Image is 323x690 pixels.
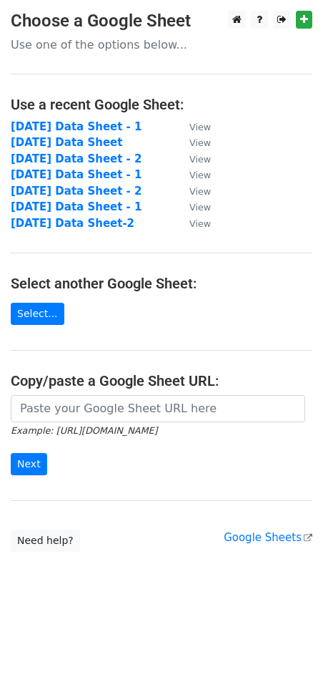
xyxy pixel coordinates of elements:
[175,217,211,230] a: View
[11,37,312,52] p: Use one of the options below...
[11,96,312,113] h4: Use a recent Google Sheet:
[175,185,211,198] a: View
[11,303,64,325] a: Select...
[224,531,312,544] a: Google Sheets
[11,425,157,436] small: Example: [URL][DOMAIN_NAME]
[11,217,134,230] a: [DATE] Data Sheet-2
[175,136,211,149] a: View
[189,170,211,180] small: View
[175,152,211,165] a: View
[175,120,211,133] a: View
[11,372,312,389] h4: Copy/paste a Google Sheet URL:
[11,530,80,552] a: Need help?
[189,202,211,213] small: View
[11,136,122,149] a: [DATE] Data Sheet
[11,275,312,292] h4: Select another Google Sheet:
[11,395,305,422] input: Paste your Google Sheet URL here
[11,453,47,475] input: Next
[189,137,211,148] small: View
[189,218,211,229] small: View
[11,120,142,133] a: [DATE] Data Sheet - 1
[11,168,142,181] a: [DATE] Data Sheet - 1
[175,168,211,181] a: View
[11,152,142,165] a: [DATE] Data Sheet - 2
[189,154,211,165] small: View
[11,185,142,198] a: [DATE] Data Sheet - 2
[175,200,211,213] a: View
[189,186,211,197] small: View
[189,122,211,132] small: View
[11,11,312,31] h3: Choose a Google Sheet
[11,200,142,213] a: [DATE] Data Sheet - 1
[252,621,323,690] iframe: Chat Widget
